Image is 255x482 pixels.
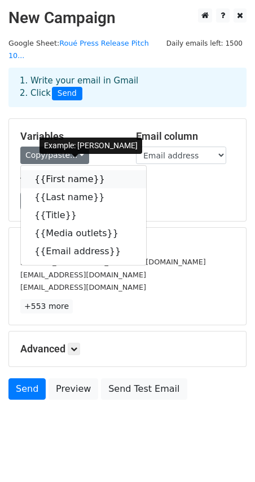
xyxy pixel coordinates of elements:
[21,188,146,206] a: {{Last name}}
[20,299,73,313] a: +553 more
[20,130,119,143] h5: Variables
[49,378,98,400] a: Preview
[11,74,244,100] div: 1. Write your email in Gmail 2. Click
[21,242,146,260] a: {{Email address}}
[136,130,235,143] h5: Email column
[8,8,247,28] h2: New Campaign
[20,147,89,164] a: Copy/paste...
[20,283,146,291] small: [EMAIL_ADDRESS][DOMAIN_NAME]
[8,39,149,60] small: Google Sheet:
[52,87,82,100] span: Send
[8,378,46,400] a: Send
[162,37,247,50] span: Daily emails left: 1500
[162,39,247,47] a: Daily emails left: 1500
[21,206,146,224] a: {{Title}}
[20,343,235,355] h5: Advanced
[21,224,146,242] a: {{Media outlets}}
[101,378,187,400] a: Send Test Email
[21,170,146,188] a: {{First name}}
[20,258,206,266] small: [PERSON_NAME][EMAIL_ADDRESS][DOMAIN_NAME]
[20,271,146,279] small: [EMAIL_ADDRESS][DOMAIN_NAME]
[199,428,255,482] iframe: Chat Widget
[8,39,149,60] a: Roué Press Release Pitch 10...
[39,138,142,154] div: Example: [PERSON_NAME]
